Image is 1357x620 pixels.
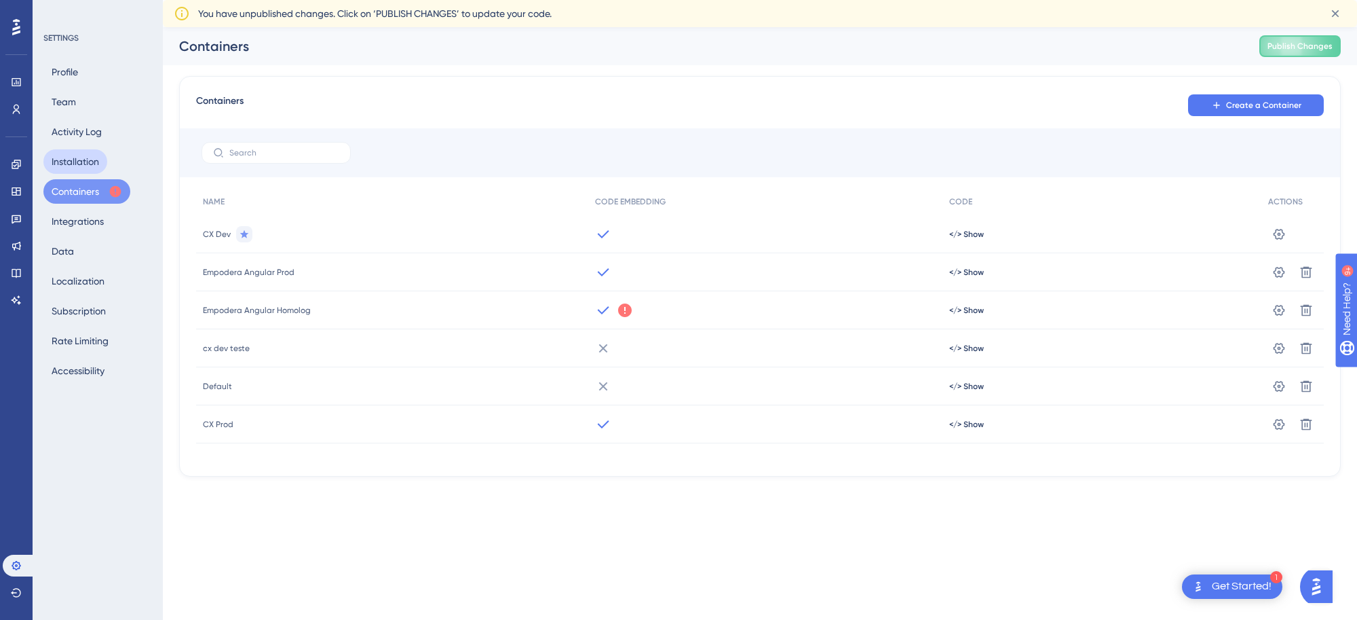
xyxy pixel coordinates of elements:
div: 9+ [92,7,100,18]
button: Integrations [43,209,112,234]
button: </> Show [949,229,984,240]
iframe: UserGuiding AI Assistant Launcher [1300,566,1341,607]
button: </> Show [949,381,984,392]
img: launcher-image-alternative-text [1190,579,1206,595]
button: </> Show [949,343,984,354]
span: CODE [949,196,972,207]
button: Containers [43,179,130,204]
button: </> Show [949,305,984,316]
span: Create a Container [1226,100,1301,111]
span: CX Prod [203,419,233,430]
input: Search [229,148,339,158]
button: Rate Limiting [43,329,117,353]
span: cx dev teste [203,343,250,354]
span: Need Help? [32,3,85,20]
span: CODE EMBEDDING [595,196,666,207]
div: Get Started! [1212,579,1272,594]
div: Containers [179,37,1225,56]
button: </> Show [949,267,984,278]
span: Empodera Angular Prod [203,267,294,278]
div: SETTINGS [43,33,153,43]
button: Data [43,239,82,263]
span: Containers [196,93,244,117]
button: Team [43,90,84,114]
button: Localization [43,269,113,293]
span: ACTIONS [1268,196,1303,207]
button: Accessibility [43,359,113,383]
button: Installation [43,149,107,174]
button: Create a Container [1188,94,1324,116]
button: Subscription [43,299,114,323]
span: CX Dev [203,229,231,240]
button: Profile [43,60,86,84]
span: Default [203,381,232,392]
div: 1 [1270,571,1282,583]
button: </> Show [949,419,984,430]
button: Activity Log [43,120,110,144]
span: Empodera Angular Homolog [203,305,311,316]
div: Open Get Started! checklist, remaining modules: 1 [1182,575,1282,599]
span: You have unpublished changes. Click on ‘PUBLISH CHANGES’ to update your code. [198,5,552,22]
span: NAME [203,196,225,207]
button: Publish Changes [1259,35,1341,57]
